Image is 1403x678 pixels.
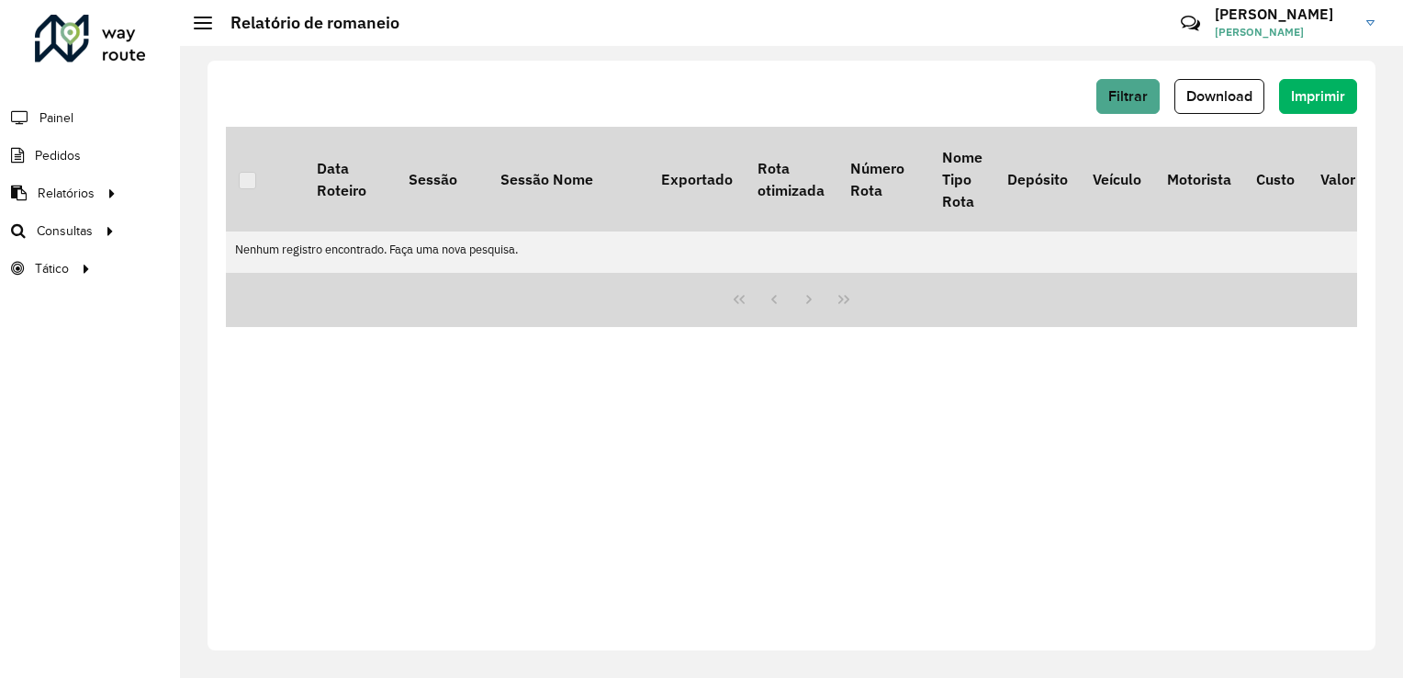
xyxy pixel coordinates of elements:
[1171,4,1210,43] a: Contato Rápido
[929,127,994,232] th: Nome Tipo Rota
[38,184,95,203] span: Relatórios
[396,127,488,232] th: Sessão
[212,13,399,33] h2: Relatório de romaneio
[39,108,73,128] span: Painel
[37,221,93,241] span: Consultas
[1243,127,1307,232] th: Custo
[488,127,648,232] th: Sessão Nome
[1308,127,1367,232] th: Valor
[1215,24,1352,40] span: [PERSON_NAME]
[35,146,81,165] span: Pedidos
[1081,127,1154,232] th: Veículo
[994,127,1080,232] th: Depósito
[1186,88,1252,104] span: Download
[1154,127,1243,232] th: Motorista
[745,127,836,232] th: Rota otimizada
[1279,79,1357,114] button: Imprimir
[648,127,745,232] th: Exportado
[837,127,929,232] th: Número Rota
[1096,79,1160,114] button: Filtrar
[35,259,69,278] span: Tático
[1108,88,1148,104] span: Filtrar
[1291,88,1345,104] span: Imprimir
[304,127,396,232] th: Data Roteiro
[1215,6,1352,23] h3: [PERSON_NAME]
[1174,79,1264,114] button: Download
